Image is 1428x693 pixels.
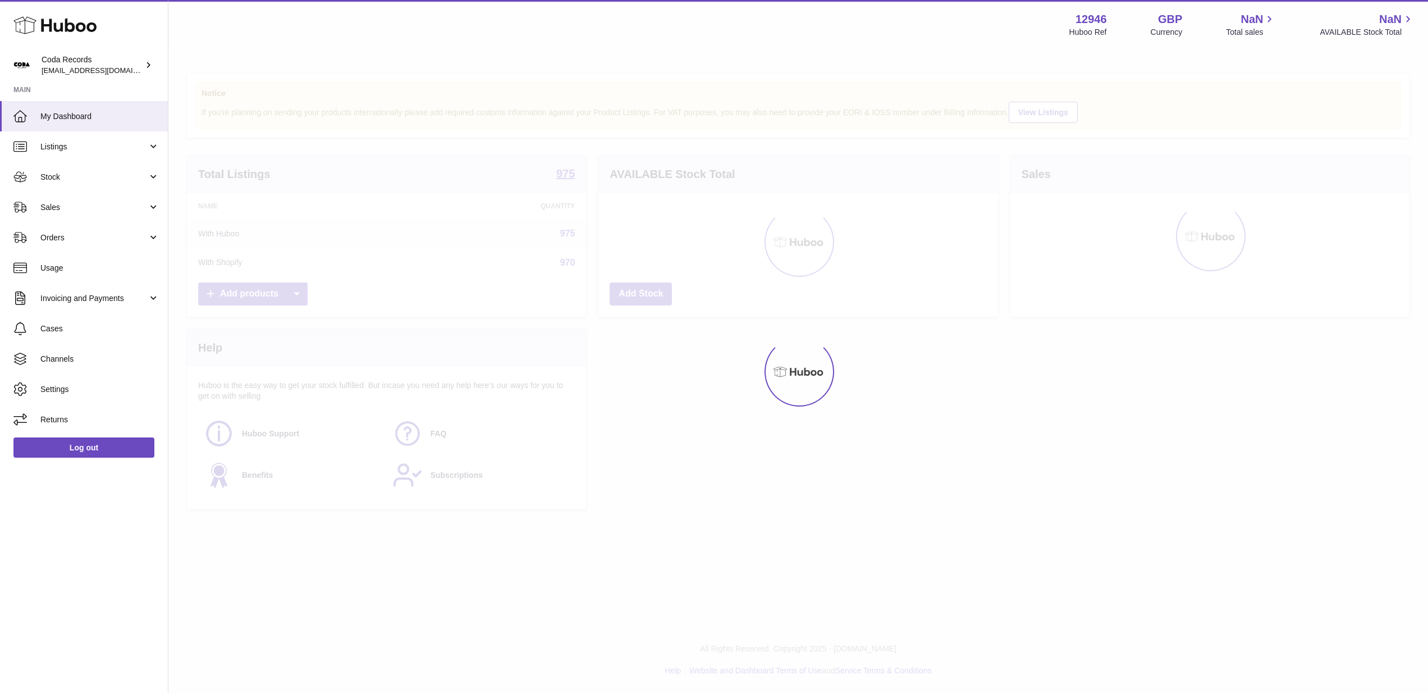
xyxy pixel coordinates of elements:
[1069,27,1107,38] div: Huboo Ref
[40,414,159,425] span: Returns
[1226,27,1276,38] span: Total sales
[1320,12,1415,38] a: NaN AVAILABLE Stock Total
[40,323,159,334] span: Cases
[1075,12,1107,27] strong: 12946
[40,111,159,122] span: My Dashboard
[40,142,148,152] span: Listings
[40,232,148,243] span: Orders
[1226,12,1276,38] a: NaN Total sales
[40,263,159,273] span: Usage
[1151,27,1183,38] div: Currency
[1158,12,1182,27] strong: GBP
[1379,12,1402,27] span: NaN
[1320,27,1415,38] span: AVAILABLE Stock Total
[42,54,143,76] div: Coda Records
[13,57,30,74] img: haz@pcatmedia.com
[40,172,148,183] span: Stock
[40,384,159,395] span: Settings
[1241,12,1263,27] span: NaN
[40,293,148,304] span: Invoicing and Payments
[40,202,148,213] span: Sales
[13,437,154,458] a: Log out
[42,66,165,75] span: [EMAIL_ADDRESS][DOMAIN_NAME]
[40,354,159,364] span: Channels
